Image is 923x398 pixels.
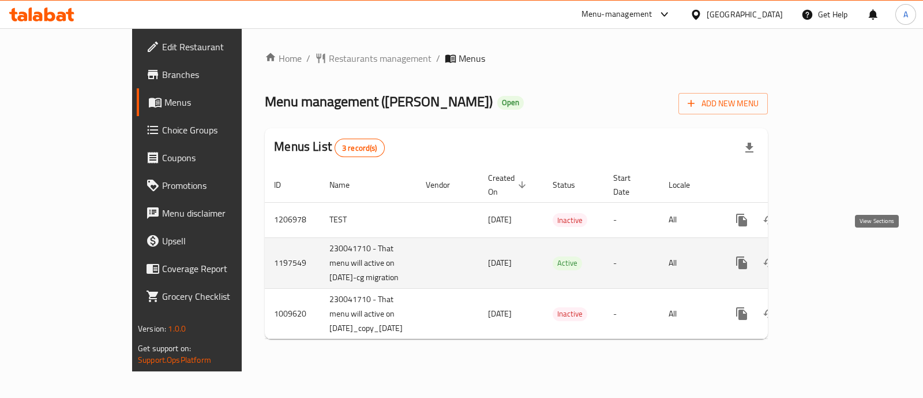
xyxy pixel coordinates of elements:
button: more [728,300,756,328]
span: Coupons [162,151,277,165]
td: 1197549 [265,237,320,288]
span: 1.0.0 [168,321,186,336]
span: Created On [488,171,530,199]
td: 230041710 - That menu will active on [DATE]_copy_[DATE] [320,288,417,339]
span: Locale [669,178,705,192]
button: Change Status [756,249,783,277]
li: / [436,51,440,65]
span: Start Date [613,171,646,199]
span: Vendor [426,178,465,192]
span: Menu disclaimer [162,206,277,220]
button: Change Status [756,206,783,234]
button: more [728,249,756,277]
button: more [728,206,756,234]
td: All [659,202,719,237]
a: Menus [137,88,286,116]
a: Grocery Checklist [137,282,286,310]
span: Menu management ( [PERSON_NAME] ) [265,88,493,114]
span: Menus [164,95,277,109]
td: All [659,288,719,339]
td: TEST [320,202,417,237]
div: Export file [736,134,763,162]
a: Branches [137,61,286,88]
nav: breadcrumb [265,51,768,65]
span: Grocery Checklist [162,289,277,303]
span: [DATE] [488,306,512,321]
div: [GEOGRAPHIC_DATA] [707,8,783,21]
span: Status [553,178,590,192]
a: Promotions [137,172,286,199]
a: Support.OpsPlatform [138,352,211,367]
div: Menu-management [581,8,652,21]
span: Inactive [553,307,587,321]
span: [DATE] [488,255,512,270]
a: Choice Groups [137,116,286,144]
td: All [659,237,719,288]
span: Branches [162,68,277,81]
td: 1206978 [265,202,320,237]
span: Inactive [553,214,587,227]
span: Add New Menu [688,96,759,111]
a: Coverage Report [137,255,286,282]
div: Inactive [553,213,587,227]
span: ID [274,178,296,192]
span: Promotions [162,178,277,192]
td: 1009620 [265,288,320,339]
div: Inactive [553,307,587,321]
span: Edit Restaurant [162,40,277,54]
span: Open [497,98,524,107]
a: Upsell [137,227,286,255]
th: Actions [719,168,848,203]
td: 230041710 - That menu will active on [DATE]-cg migration [320,237,417,288]
span: Upsell [162,234,277,248]
span: Menus [459,51,485,65]
button: Change Status [756,300,783,328]
span: Coverage Report [162,262,277,276]
div: Total records count [335,139,385,157]
li: / [306,51,310,65]
td: - [604,288,659,339]
a: Restaurants management [315,51,432,65]
span: 3 record(s) [335,143,384,154]
a: Coupons [137,144,286,172]
a: Menu disclaimer [137,199,286,227]
h2: Menus List [274,138,384,157]
span: Name [329,178,365,192]
span: [DATE] [488,212,512,227]
button: Add New Menu [678,93,768,114]
span: Restaurants management [329,51,432,65]
div: Open [497,96,524,110]
a: Edit Restaurant [137,33,286,61]
table: enhanced table [265,168,848,340]
td: - [604,237,659,288]
span: Get support on: [138,341,191,356]
span: Version: [138,321,166,336]
span: Active [553,256,582,270]
span: A [903,8,908,21]
td: - [604,202,659,237]
span: Choice Groups [162,123,277,137]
